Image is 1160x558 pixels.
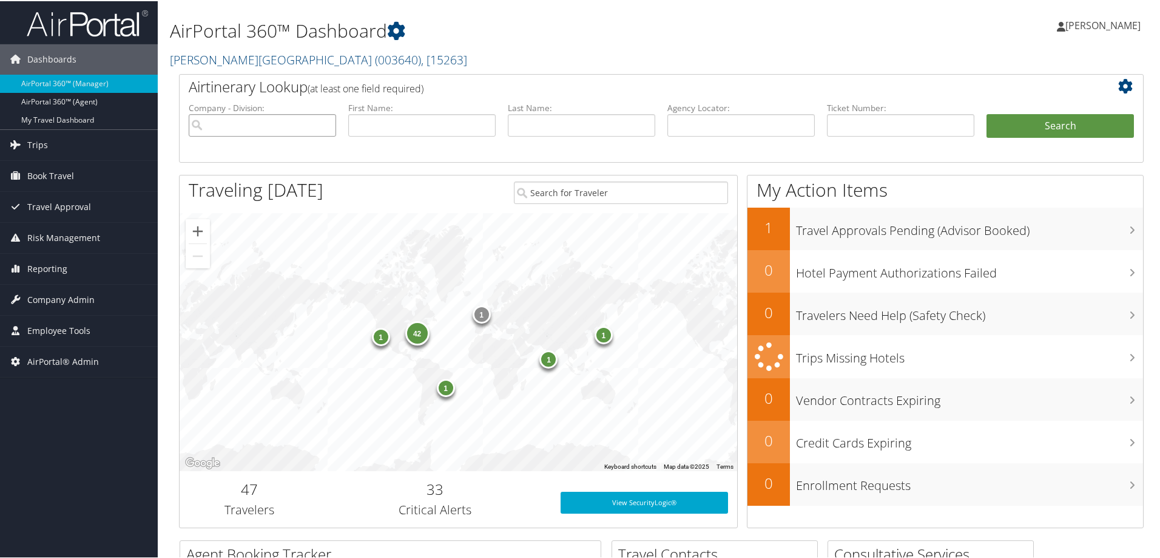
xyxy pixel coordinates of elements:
h3: Trips Missing Hotels [796,342,1143,366]
a: 0Hotel Payment Authorizations Failed [747,249,1143,291]
span: , [ 15263 ] [421,50,467,67]
a: View SecurityLogic® [561,491,728,512]
span: (at least one field required) [308,81,423,94]
a: 0Credit Cards Expiring [747,420,1143,462]
a: 0Vendor Contracts Expiring [747,377,1143,420]
div: 1 [594,325,612,343]
a: 0Travelers Need Help (Safety Check) [747,291,1143,334]
div: 1 [472,304,490,322]
h2: Airtinerary Lookup [189,75,1054,96]
span: Risk Management [27,222,100,252]
h2: 0 [747,472,790,492]
span: Map data ©2025 [664,462,709,469]
img: airportal-logo.png [27,8,148,36]
label: Ticket Number: [827,101,974,113]
div: 1 [436,378,454,396]
h1: AirPortal 360™ Dashboard [170,17,825,43]
button: Search [986,113,1134,137]
a: [PERSON_NAME] [1057,6,1153,43]
label: Last Name: [508,101,655,113]
a: 0Enrollment Requests [747,462,1143,505]
h2: 0 [747,387,790,407]
h2: 0 [747,429,790,450]
button: Zoom out [186,243,210,267]
h3: Hotel Payment Authorizations Failed [796,257,1143,281]
span: AirPortal® Admin [27,345,99,376]
a: 1Travel Approvals Pending (Advisor Booked) [747,206,1143,249]
h2: 33 [328,478,542,498]
label: Company - Division: [189,101,336,113]
span: Company Admin [27,284,95,314]
span: [PERSON_NAME] [1065,18,1141,31]
h3: Vendor Contracts Expiring [796,385,1143,408]
h3: Enrollment Requests [796,470,1143,493]
h3: Credit Cards Expiring [796,427,1143,451]
h1: My Action Items [747,176,1143,202]
a: Terms (opens in new tab) [717,462,733,469]
label: First Name: [348,101,496,113]
div: 42 [405,320,429,344]
span: Travel Approval [27,191,91,221]
span: Dashboards [27,43,76,73]
h2: 47 [189,478,310,498]
img: Google [183,454,223,470]
h1: Traveling [DATE] [189,176,323,202]
span: Book Travel [27,160,74,190]
h2: 0 [747,301,790,322]
span: Trips [27,129,48,159]
span: Employee Tools [27,315,90,345]
h3: Travelers Need Help (Safety Check) [796,300,1143,323]
span: ( 003640 ) [375,50,421,67]
h2: 1 [747,216,790,237]
a: Open this area in Google Maps (opens a new window) [183,454,223,470]
h3: Critical Alerts [328,500,542,517]
label: Agency Locator: [667,101,815,113]
h3: Travelers [189,500,310,517]
a: [PERSON_NAME][GEOGRAPHIC_DATA] [170,50,467,67]
div: 1 [539,349,558,367]
h3: Travel Approvals Pending (Advisor Booked) [796,215,1143,238]
a: Trips Missing Hotels [747,334,1143,377]
input: Search for Traveler [514,180,728,203]
h2: 0 [747,259,790,279]
button: Zoom in [186,218,210,242]
button: Keyboard shortcuts [604,461,656,470]
div: 1 [371,326,389,344]
span: Reporting [27,253,67,283]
